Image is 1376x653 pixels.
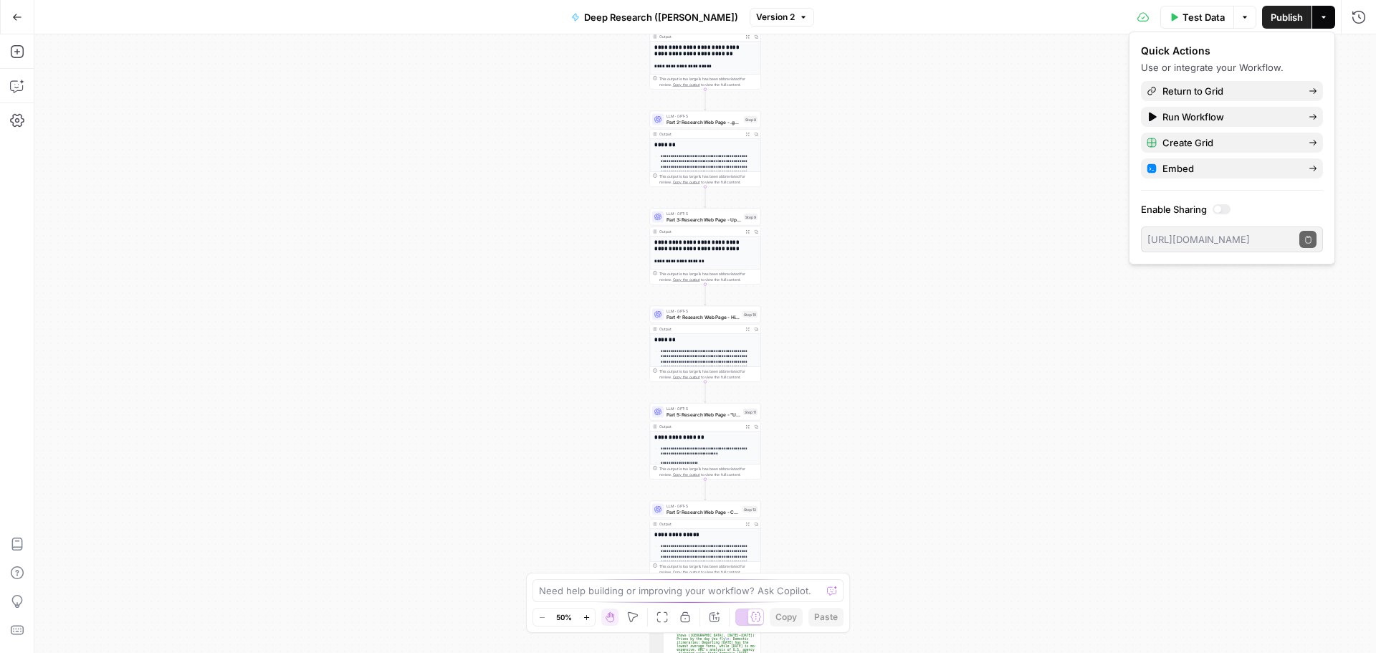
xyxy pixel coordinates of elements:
div: Output [659,326,741,332]
div: This output is too large & has been abbreviated for review. to view the full content. [659,271,758,282]
button: Copy [770,608,803,626]
span: Copy the output [673,570,700,574]
span: 50% [556,611,572,623]
span: LLM · GPT-5 [666,308,740,314]
div: Output [659,229,741,234]
span: Deep Research ([PERSON_NAME]) [584,10,738,24]
div: This output is too large & has been abbreviated for review. to view the full content. [659,76,758,87]
label: Enable Sharing [1141,202,1323,216]
span: Copy the output [673,180,700,184]
span: Version 2 [756,11,795,24]
div: This output is too large & has been abbreviated for review. to view the full content. [659,563,758,575]
span: Copy the output [673,375,700,379]
span: Copy the output [673,277,700,282]
span: Paste [814,611,838,624]
div: Output [659,521,741,527]
button: Test Data [1160,6,1233,29]
span: Copy the output [673,472,700,477]
div: Step 12 [742,506,758,513]
div: Output [659,131,741,137]
span: LLM · GPT-5 [666,503,740,509]
span: Copy the output [673,82,700,87]
div: This output is too large & has been abbreviated for review. to view the full content. [659,466,758,477]
button: Paste [808,608,844,626]
span: Copy [775,611,797,624]
div: Step 11 [743,409,758,415]
span: Publish [1271,10,1303,24]
div: Output [659,34,741,39]
g: Edge from step_10 to step_11 [704,382,707,403]
button: Deep Research ([PERSON_NAME]) [563,6,747,29]
span: Part 2: Research Web Page - .gov / .edu Only [666,118,741,125]
div: LLM · GPT-5Part 3: Research Web Page - Updated Date + Two Sources SupportingStep 9Output**** ****... [650,209,761,285]
div: Step 8 [744,116,758,123]
span: Part 4: Research Web Page - High / Medium / Low [666,313,740,320]
g: Edge from step_8 to step_9 [704,187,707,208]
span: Run Workflow [1162,110,1297,124]
span: Create Grid [1162,135,1297,150]
span: Test Data [1182,10,1225,24]
div: Output [659,424,741,429]
span: Embed [1162,161,1297,176]
span: Return to Grid [1162,84,1297,98]
g: Edge from step_9 to step_10 [704,285,707,305]
span: LLM · GPT-5 [666,113,741,119]
div: Step 10 [742,311,758,318]
span: Use or integrate your Workflow. [1141,62,1284,73]
g: Edge from step_1 to step_8 [704,90,707,110]
span: Part 5: Research Web Page - "Unverifiable" [666,411,740,418]
span: Part 5: Research Web Page - Contradiction [666,508,740,515]
span: LLM · GPT-5 [666,406,740,411]
div: This output is too large & has been abbreviated for review. to view the full content. [659,368,758,380]
span: LLM · GPT-5 [666,211,741,216]
button: Publish [1262,6,1311,29]
button: Version 2 [750,8,814,27]
div: Step 9 [744,214,758,220]
div: This output is too large & has been abbreviated for review. to view the full content. [659,173,758,185]
span: Part 3: Research Web Page - Updated Date + Two Sources Supporting [666,216,741,223]
div: Quick Actions [1141,44,1323,58]
g: Edge from step_11 to step_12 [704,480,707,500]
